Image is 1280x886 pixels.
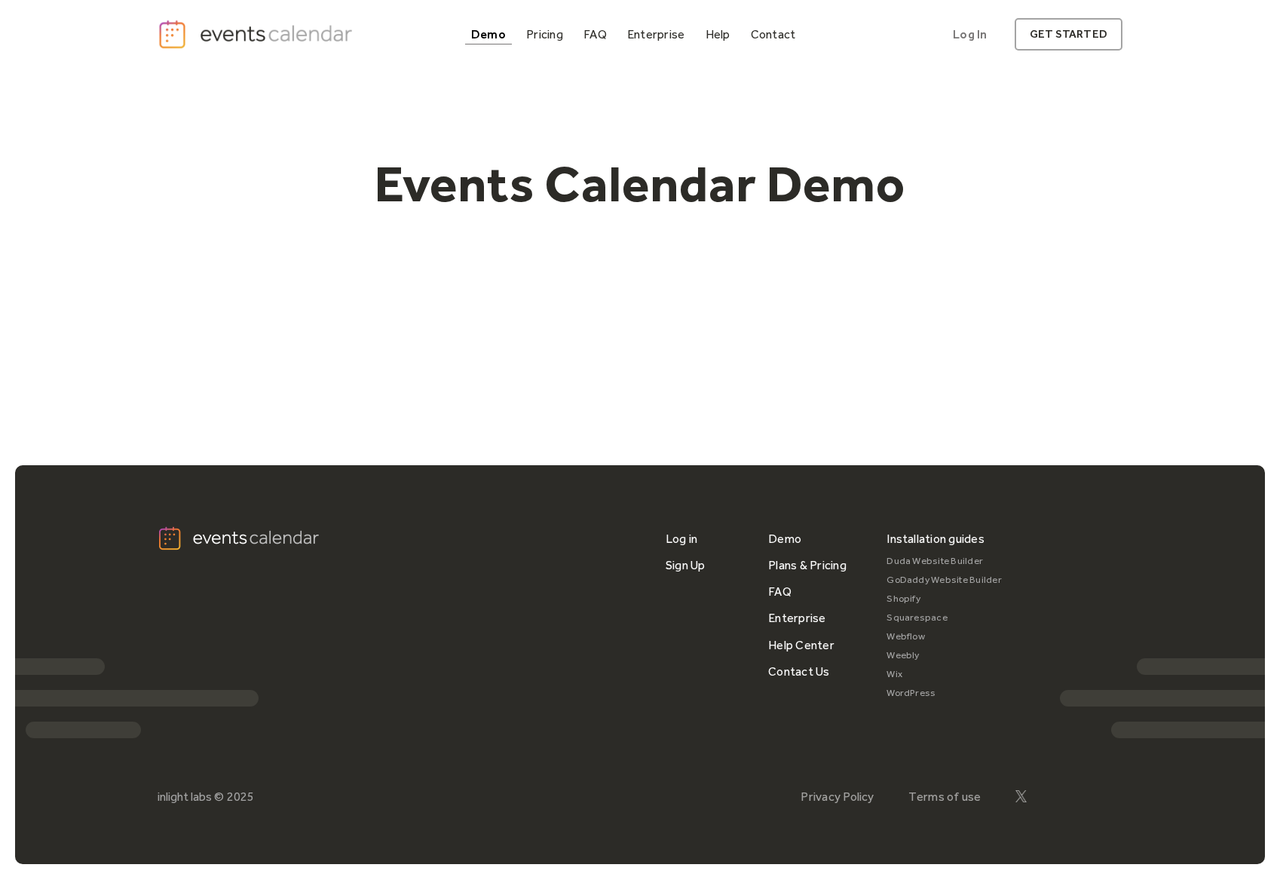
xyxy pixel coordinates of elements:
a: Enterprise [768,605,825,631]
a: Log in [666,526,697,552]
div: Demo [471,30,506,38]
a: Contact Us [768,658,829,685]
a: Help [700,24,736,44]
a: FAQ [577,24,613,44]
div: FAQ [583,30,607,38]
a: Wix [887,665,1002,684]
a: Sign Up [666,552,706,578]
a: Weebly [887,646,1002,665]
a: Squarespace [887,609,1002,627]
div: Enterprise [627,30,684,38]
h1: Events Calendar Demo [351,153,929,215]
a: FAQ [768,578,792,605]
a: Webflow [887,627,1002,646]
a: Shopify [887,590,1002,609]
a: Plans & Pricing [768,552,847,578]
a: home [158,19,357,50]
a: Duda Website Builder [887,552,1002,571]
a: Enterprise [621,24,691,44]
a: WordPress [887,684,1002,703]
div: Pricing [526,30,563,38]
a: Contact [745,24,802,44]
div: 2025 [227,789,254,804]
a: Demo [768,526,801,552]
div: Installation guides [887,526,984,552]
a: Pricing [520,24,569,44]
div: Contact [751,30,796,38]
div: Help [706,30,730,38]
a: Log In [938,18,1002,51]
a: Demo [465,24,512,44]
div: inlight labs © [158,789,224,804]
a: Help Center [768,632,834,658]
a: GoDaddy Website Builder [887,571,1002,590]
a: get started [1015,18,1122,51]
a: Privacy Policy [801,789,874,804]
a: Terms of use [908,789,981,804]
